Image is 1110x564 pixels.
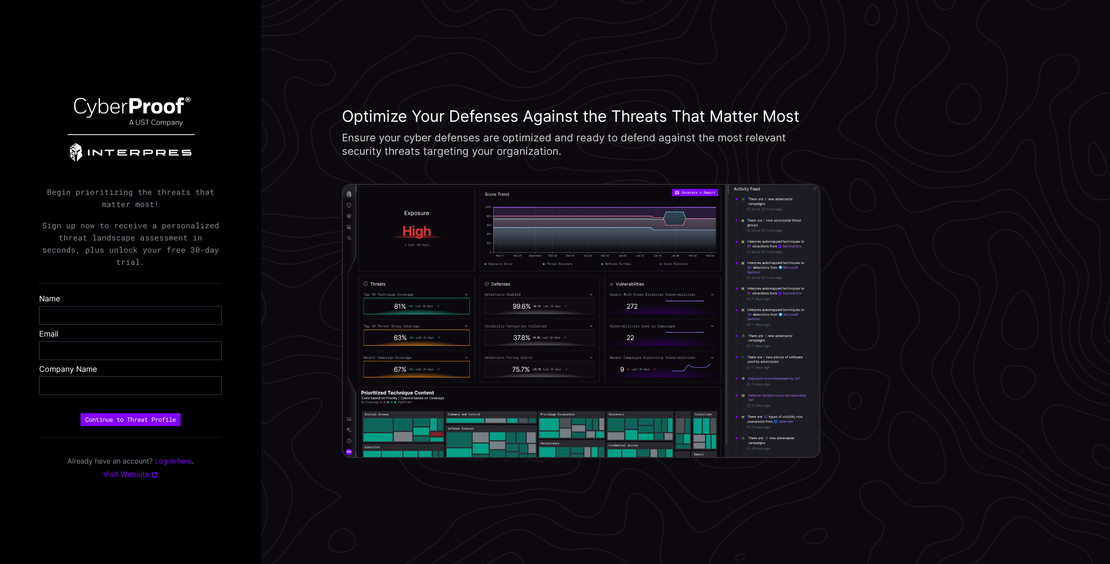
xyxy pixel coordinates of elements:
[39,364,222,374] label: Company Name
[342,131,820,158] div: Ensure your cyber defenses are optimized and ready to defend against the most relevant security t...
[39,329,222,339] label: Email
[80,413,181,426] button: Continue to Threat Profile
[39,294,222,304] label: Name
[155,457,192,465] a: Log in here
[64,84,197,178] img: CyberProof Logo
[67,457,194,470] div: Already have an account? .
[39,220,222,269] p: Sign up now to receive a personalized threat landscape assessment in seconds, plus unlock your fr...
[342,184,820,458] img: Screenshot
[39,186,222,210] p: Begin prioritizing the threats that matter most!
[342,106,820,127] h3: Optimize Your Defenses Against the Threats That Matter Most
[103,470,158,480] a: Visit Website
